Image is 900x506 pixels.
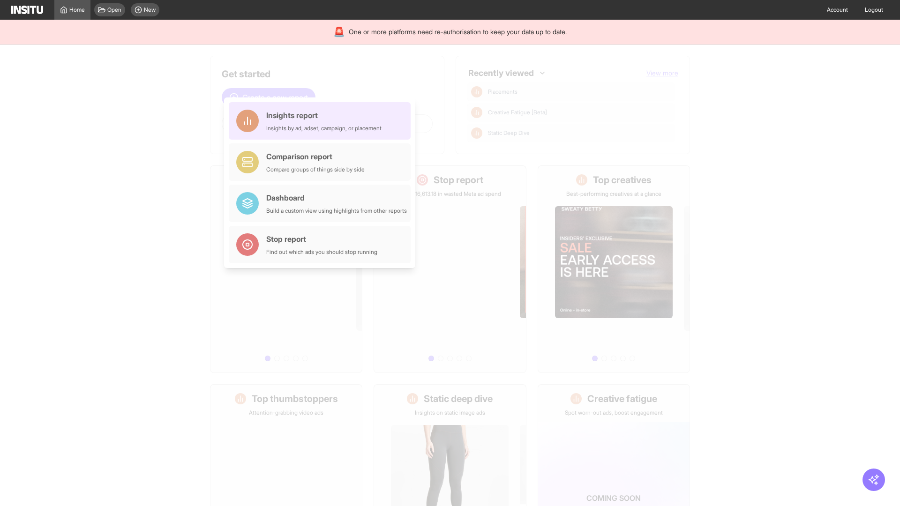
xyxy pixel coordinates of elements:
[107,6,121,14] span: Open
[266,233,377,245] div: Stop report
[266,166,365,173] div: Compare groups of things side by side
[266,192,407,203] div: Dashboard
[266,207,407,215] div: Build a custom view using highlights from other reports
[349,27,567,37] span: One or more platforms need re-authorisation to keep your data up to date.
[266,110,382,121] div: Insights report
[266,151,365,162] div: Comparison report
[11,6,43,14] img: Logo
[69,6,85,14] span: Home
[333,25,345,38] div: 🚨
[266,248,377,256] div: Find out which ads you should stop running
[266,125,382,132] div: Insights by ad, adset, campaign, or placement
[144,6,156,14] span: New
